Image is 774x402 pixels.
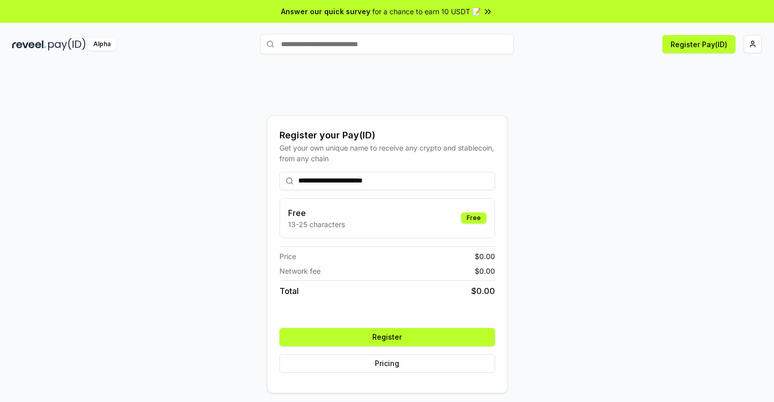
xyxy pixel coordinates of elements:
[475,266,495,276] span: $ 0.00
[279,354,495,373] button: Pricing
[279,285,299,297] span: Total
[279,328,495,346] button: Register
[88,38,116,51] div: Alpha
[372,6,481,17] span: for a chance to earn 10 USDT 📝
[471,285,495,297] span: $ 0.00
[281,6,370,17] span: Answer our quick survey
[279,142,495,164] div: Get your own unique name to receive any crypto and stablecoin, from any chain
[279,251,296,262] span: Price
[288,219,345,230] p: 13-25 characters
[662,35,735,53] button: Register Pay(ID)
[288,207,345,219] h3: Free
[279,128,495,142] div: Register your Pay(ID)
[475,251,495,262] span: $ 0.00
[461,212,486,224] div: Free
[12,38,46,51] img: reveel_dark
[279,266,321,276] span: Network fee
[48,38,86,51] img: pay_id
